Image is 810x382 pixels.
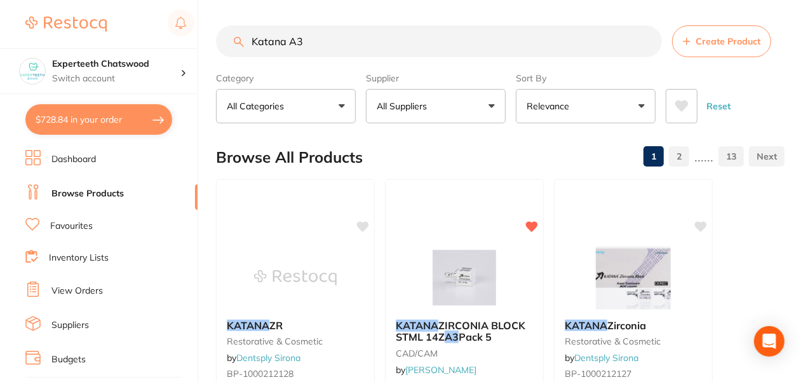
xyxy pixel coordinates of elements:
a: [PERSON_NAME] [405,364,476,376]
img: KATANA ZIRCONIA BLOCK STML 14Z A3 Pack 5 [423,246,506,310]
small: restorative & cosmetic [227,336,364,346]
p: Relevance [527,100,574,113]
a: 2 [669,144,689,169]
a: Restocq Logo [25,10,107,39]
span: ZR [269,319,283,332]
input: Search Products [216,25,662,57]
a: Suppliers [51,319,89,332]
button: Create Product [672,25,771,57]
em: KATANA [396,319,438,332]
img: KATANA ZR [254,246,337,310]
span: by [227,352,300,364]
p: All Suppliers [377,100,432,113]
button: Relevance [516,89,656,123]
label: Sort By [516,72,656,84]
img: KATANA Zirconia [592,246,675,310]
span: ZIRCONIA BLOCK STML 14Z [396,319,525,343]
h2: Browse All Products [216,149,363,167]
span: Create Product [696,36,760,46]
a: View Orders [51,285,103,297]
a: Browse Products [51,188,124,200]
p: Switch account [52,72,180,85]
img: Experteeth Chatswood [20,58,45,84]
a: Dashboard [51,153,96,166]
label: Category [216,72,356,84]
span: by [565,352,638,364]
a: Favourites [50,220,93,233]
a: 1 [644,144,664,169]
b: KATANA ZIRCONIA BLOCK STML 14Z A3 Pack 5 [396,320,533,343]
div: Open Intercom Messenger [754,326,785,357]
em: A3 [445,331,459,343]
span: Zirconia [607,319,646,332]
b: KATANA ZR [227,320,364,331]
a: Inventory Lists [49,252,109,264]
a: Dentsply Sirona [574,352,638,364]
p: ...... [694,149,713,164]
b: KATANA Zirconia [565,320,702,331]
a: Dentsply Sirona [236,352,300,364]
button: All Suppliers [366,89,506,123]
span: BP-1000212128 [227,368,294,379]
em: KATANA [565,319,607,332]
span: Pack 5 [459,331,492,343]
span: by [396,364,476,376]
small: CAD/CAM [396,348,533,358]
a: 13 [719,144,744,169]
button: Reset [703,89,734,123]
img: Restocq Logo [25,17,107,32]
button: All Categories [216,89,356,123]
h4: Experteeth Chatswood [52,58,180,71]
span: BP-1000212127 [565,368,631,379]
a: Budgets [51,353,86,366]
label: Supplier [366,72,506,84]
small: restorative & cosmetic [565,336,702,346]
button: $728.84 in your order [25,104,172,135]
p: All Categories [227,100,289,113]
em: KATANA [227,319,269,332]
